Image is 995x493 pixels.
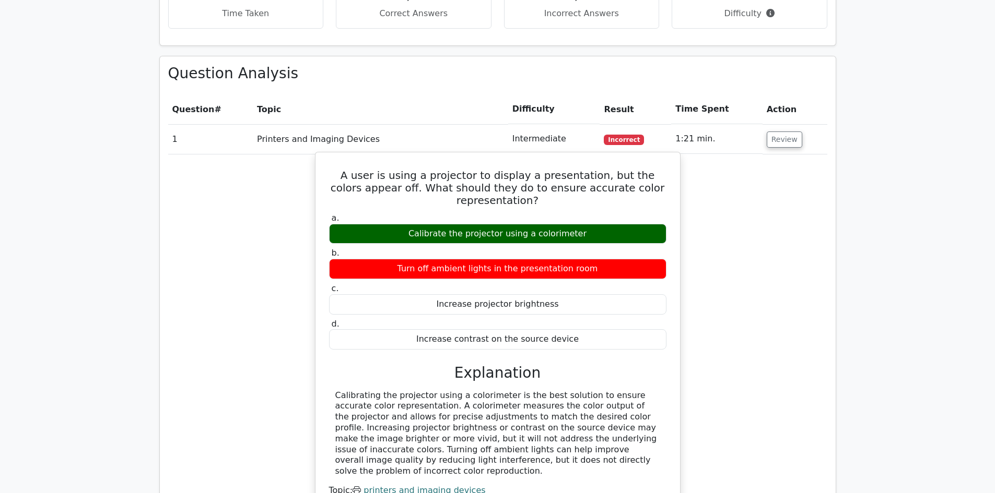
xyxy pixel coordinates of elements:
[332,319,340,329] span: d.
[168,94,253,124] th: #
[329,329,666,350] div: Increase contrast on the source device
[172,104,215,114] span: Question
[763,94,827,124] th: Action
[253,94,508,124] th: Topic
[329,294,666,315] div: Increase projector brightness
[600,94,671,124] th: Result
[328,169,668,207] h5: A user is using a projector to display a presentation, but the colors appear off. What should the...
[168,124,253,154] td: 1
[767,131,802,148] button: Review
[168,65,827,82] h3: Question Analysis
[671,124,762,154] td: 1:21 min.
[335,364,660,382] h3: Explanation
[681,7,818,20] p: Difficulty
[345,7,483,20] p: Correct Answers
[253,124,508,154] td: Printers and Imaging Devices
[671,94,762,124] th: Time Spent
[177,7,315,20] p: Time Taken
[329,259,666,279] div: Turn off ambient lights in the presentation room
[335,390,660,477] div: Calibrating the projector using a colorimeter is the best solution to ensure accurate color repre...
[329,224,666,244] div: Calibrate the projector using a colorimeter
[508,124,600,154] td: Intermediate
[332,248,340,258] span: b.
[513,7,651,20] p: Incorrect Answers
[604,135,644,145] span: Incorrect
[332,213,340,223] span: a.
[508,94,600,124] th: Difficulty
[332,283,339,293] span: c.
